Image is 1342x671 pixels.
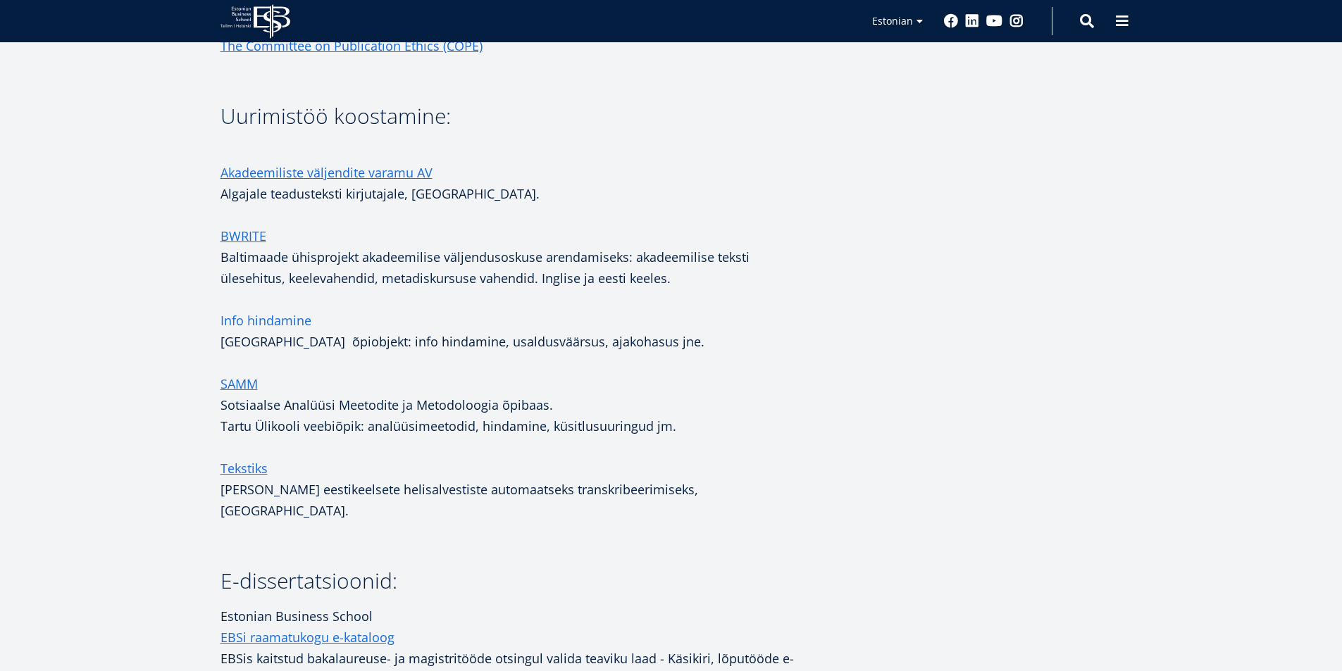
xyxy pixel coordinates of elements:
[944,14,958,28] a: Facebook
[1009,14,1024,28] a: Instagram
[220,310,812,352] h1: [GEOGRAPHIC_DATA] õpiobjekt: info hindamine, usaldusväärsus, ajakohasus jne.
[220,627,394,648] a: EBSi raamatukogu e-kataloog
[220,458,268,479] a: Tekstiks
[220,373,812,437] h1: Sotsiaalse Analüüsi Meetodite ja Metodoloogia õpibaas. Tartu Ülikooli veebiõpik: analüüsimeetodid...
[220,373,258,394] a: SAMM
[220,225,266,246] a: BWRITE
[220,162,812,225] p: Algajale teadusteksti kirjutajale, [GEOGRAPHIC_DATA].
[220,225,812,289] p: Baltimaade ühisprojekt akadeemilise väljendusoskuse arendamiseks: akadeemilise teksti ülesehitus,...
[965,14,979,28] a: Linkedin
[220,106,812,127] h3: Uurimistöö koostamine:
[986,14,1002,28] a: Youtube
[220,35,483,56] a: The Committee on Publication Ethics (COPE)
[220,570,812,591] h3: E-dissertatsioonid:
[220,479,812,521] p: [PERSON_NAME] eestikeelsete helisalvestiste automaatseks transkribeerimiseks, [GEOGRAPHIC_DATA].
[220,162,433,183] a: Akadeemiliste väljendite varamu AV
[220,606,812,648] p: Estonian Business School
[220,310,311,331] a: Info hindamine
